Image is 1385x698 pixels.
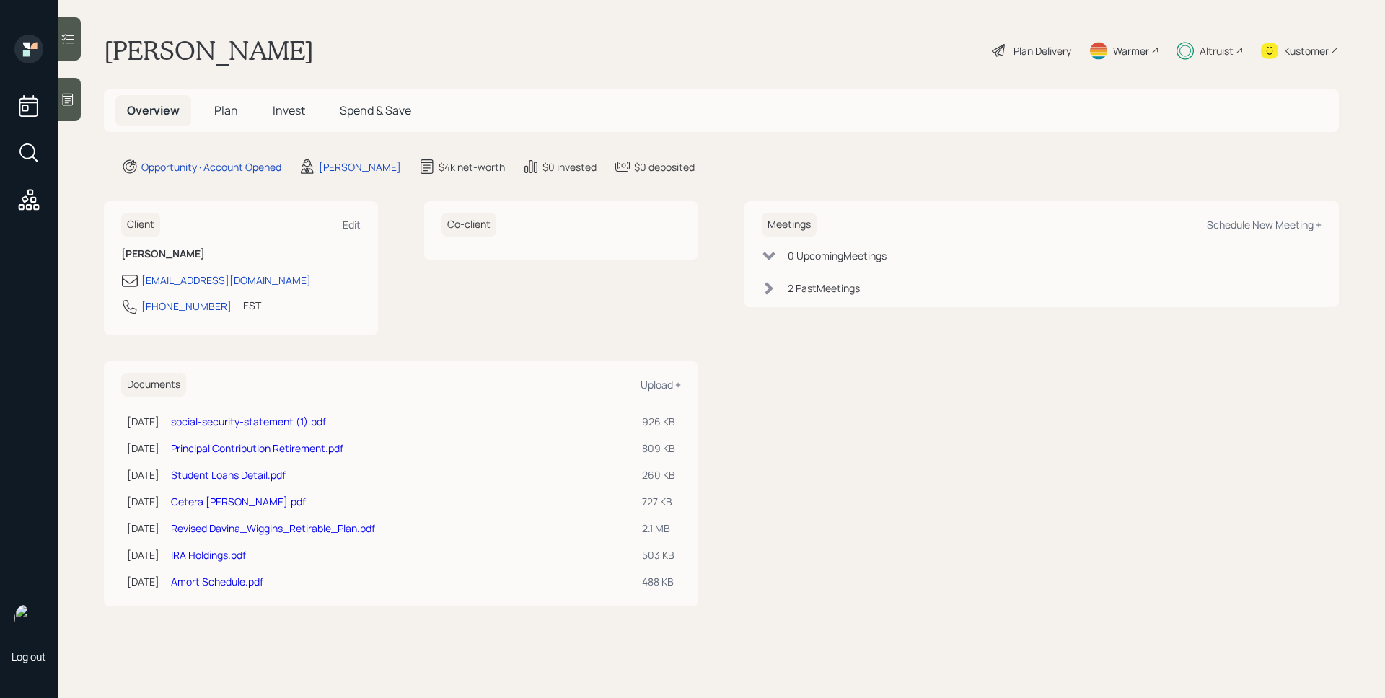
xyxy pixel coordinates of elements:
[127,521,159,536] div: [DATE]
[441,213,496,237] h6: Co-client
[542,159,597,174] div: $0 invested
[1200,43,1234,58] div: Altruist
[642,467,675,482] div: 260 KB
[641,378,681,392] div: Upload +
[121,373,186,397] h6: Documents
[121,248,361,260] h6: [PERSON_NAME]
[642,494,675,509] div: 727 KB
[1014,43,1071,58] div: Plan Delivery
[171,468,286,482] a: Student Loans Detail.pdf
[127,574,159,589] div: [DATE]
[634,159,695,174] div: $0 deposited
[642,441,675,456] div: 809 KB
[12,650,46,663] div: Log out
[104,35,314,66] h1: [PERSON_NAME]
[141,159,281,174] div: Opportunity · Account Opened
[141,273,311,288] div: [EMAIL_ADDRESS][DOMAIN_NAME]
[788,248,887,263] div: 0 Upcoming Meeting s
[273,102,305,118] span: Invest
[1284,43,1329,58] div: Kustomer
[171,548,246,562] a: IRA Holdings.pdf
[642,521,675,536] div: 2.1 MB
[171,415,326,428] a: social-security-statement (1).pdf
[171,495,306,508] a: Cetera [PERSON_NAME].pdf
[340,102,411,118] span: Spend & Save
[127,414,159,429] div: [DATE]
[141,299,232,314] div: [PHONE_NUMBER]
[243,298,261,313] div: EST
[127,547,159,562] div: [DATE]
[127,494,159,509] div: [DATE]
[642,414,675,429] div: 926 KB
[127,467,159,482] div: [DATE]
[171,521,375,535] a: Revised Davina_Wiggins_Retirable_Plan.pdf
[439,159,505,174] div: $4k net-worth
[171,441,343,455] a: Principal Contribution Retirement.pdf
[642,574,675,589] div: 488 KB
[343,218,361,231] div: Edit
[127,102,180,118] span: Overview
[788,280,860,296] div: 2 Past Meeting s
[762,213,817,237] h6: Meetings
[171,575,263,588] a: Amort Schedule.pdf
[1113,43,1149,58] div: Warmer
[14,604,43,632] img: james-distasi-headshot.png
[121,213,160,237] h6: Client
[1207,218,1322,231] div: Schedule New Meeting +
[127,441,159,456] div: [DATE]
[319,159,401,174] div: [PERSON_NAME]
[642,547,675,562] div: 503 KB
[214,102,238,118] span: Plan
